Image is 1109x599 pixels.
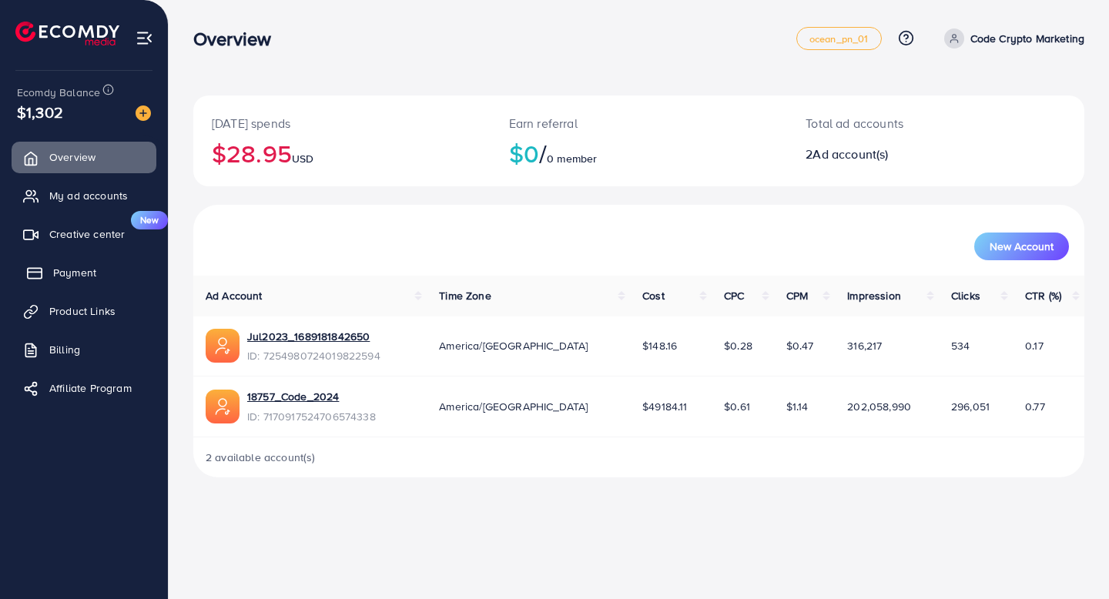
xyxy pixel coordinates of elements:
p: Earn referral [509,114,769,132]
a: Billing [12,334,156,365]
a: Creative centerNew [12,219,156,249]
a: My ad accounts [12,180,156,211]
p: Code Crypto Marketing [970,29,1084,48]
span: 0.77 [1025,399,1045,414]
p: Total ad accounts [806,114,991,132]
a: Jul2023_1689181842650 [247,329,380,344]
span: 202,058,990 [847,399,911,414]
span: Ad account(s) [812,146,888,162]
a: 18757_Code_2024 [247,389,376,404]
span: Clicks [951,288,980,303]
span: New [131,211,168,229]
span: Ad Account [206,288,263,303]
a: Product Links [12,296,156,326]
span: Ecomdy Balance [17,85,100,100]
span: $0.28 [724,338,752,353]
span: New Account [990,241,1054,252]
img: ic-ads-acc.e4c84228.svg [206,390,240,423]
span: CPM [786,288,808,303]
span: CTR (%) [1025,288,1061,303]
img: logo [15,22,119,45]
img: image [136,105,151,121]
h3: Overview [193,28,283,50]
span: CPC [724,288,744,303]
img: menu [136,29,153,47]
span: ocean_pn_01 [809,34,869,44]
span: Product Links [49,303,116,319]
span: $0.47 [786,338,814,353]
span: $1.14 [786,399,809,414]
span: Impression [847,288,901,303]
span: Overview [49,149,95,165]
h2: 2 [806,147,991,162]
a: Code Crypto Marketing [938,28,1084,49]
h2: $28.95 [212,139,472,168]
span: America/[GEOGRAPHIC_DATA] [439,338,588,353]
span: ID: 7170917524706574338 [247,409,376,424]
span: ID: 7254980724019822594 [247,348,380,363]
a: Overview [12,142,156,172]
span: / [539,136,547,171]
span: Time Zone [439,288,491,303]
img: ic-ads-acc.e4c84228.svg [206,329,240,363]
span: 0 member [547,151,597,166]
a: Affiliate Program [12,373,156,403]
span: $0.61 [724,399,750,414]
iframe: Chat [1044,530,1097,587]
button: New Account [974,233,1069,260]
a: Payment [12,257,156,288]
span: $49184.11 [642,399,687,414]
h2: $0 [509,139,769,168]
a: ocean_pn_01 [796,27,882,50]
span: Cost [642,288,665,303]
span: Payment [53,265,96,280]
span: 2 available account(s) [206,450,316,465]
span: $1,302 [17,101,63,123]
span: $148.16 [642,338,677,353]
p: [DATE] spends [212,114,472,132]
span: 0.17 [1025,338,1044,353]
span: Billing [49,342,80,357]
span: 316,217 [847,338,882,353]
span: 296,051 [951,399,990,414]
span: Creative center [49,226,125,242]
span: 534 [951,338,970,353]
span: My ad accounts [49,188,128,203]
span: America/[GEOGRAPHIC_DATA] [439,399,588,414]
span: Affiliate Program [49,380,132,396]
span: USD [292,151,313,166]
